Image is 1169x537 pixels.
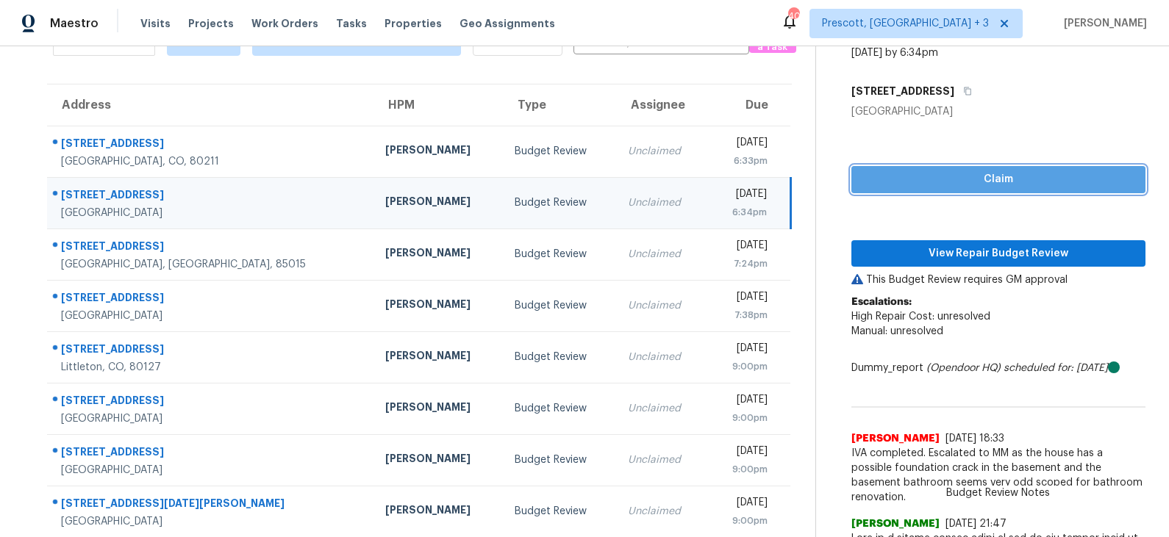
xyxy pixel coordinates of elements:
th: Type [503,84,617,126]
div: 7:24pm [719,256,768,271]
div: [PERSON_NAME] [385,451,491,469]
div: Budget Review [515,401,605,416]
div: [DATE] [719,341,768,359]
div: [STREET_ADDRESS] [61,342,362,360]
th: Address [47,84,373,126]
div: Budget Review [515,195,605,210]
div: 40 [788,9,798,24]
div: [PERSON_NAME] [385,400,491,418]
div: Unclaimed [628,195,696,210]
div: Budget Review [515,504,605,519]
div: Unclaimed [628,350,696,364]
span: Tasks [336,18,367,29]
button: Claim [851,166,1145,193]
div: Unclaimed [628,298,696,313]
div: [PERSON_NAME] [385,245,491,264]
i: (Opendoor HQ) [926,363,1001,373]
span: Projects [188,16,234,31]
th: Due [707,84,791,126]
span: Properties [385,16,442,31]
span: Visits [140,16,171,31]
div: 9:00pm [719,359,768,374]
div: Budget Review [515,350,605,364]
div: Dummy_report [851,361,1145,375]
div: Budget Review [515,144,605,159]
span: View Repair Budget Review [863,245,1134,263]
span: Work Orders [251,16,318,31]
div: [DATE] [719,187,767,205]
div: [GEOGRAPHIC_DATA] [61,514,362,529]
div: Unclaimed [628,247,696,262]
div: [STREET_ADDRESS] [61,290,362,309]
p: This Budget Review requires GM approval [851,273,1145,287]
th: HPM [373,84,503,126]
div: [GEOGRAPHIC_DATA] [61,206,362,220]
span: Geo Assignments [460,16,555,31]
div: [STREET_ADDRESS] [61,393,362,411]
button: View Repair Budget Review [851,240,1145,267]
span: Maestro [50,16,99,31]
div: [GEOGRAPHIC_DATA] [61,411,362,426]
span: [DATE] 21:47 [945,519,1007,529]
div: Unclaimed [628,453,696,467]
div: Budget Review [515,247,605,262]
div: [PERSON_NAME] [385,143,491,161]
i: scheduled for: [DATE] [1004,363,1108,373]
span: [PERSON_NAME] [851,516,940,531]
div: [STREET_ADDRESS] [61,187,362,206]
div: [PERSON_NAME] [385,194,491,212]
div: Unclaimed [628,401,696,416]
span: Claim [863,170,1134,189]
span: [DATE] 18:33 [945,433,1004,444]
div: [DATE] [719,495,768,513]
div: 7:38pm [719,308,768,322]
div: [DATE] [719,444,768,462]
span: Budget Review Notes [937,486,1059,500]
div: [DATE] [719,135,768,154]
div: [GEOGRAPHIC_DATA] [61,309,362,323]
span: IVA completed. Escalated to MM as the house has a possible foundation crack in the basement and t... [851,446,1145,505]
div: [DATE] [719,238,768,256]
div: [DATE] [719,392,768,411]
div: Unclaimed [628,144,696,159]
h5: [STREET_ADDRESS] [851,84,954,98]
div: 9:00pm [719,462,768,477]
div: 9:00pm [719,411,768,425]
div: [STREET_ADDRESS] [61,444,362,463]
div: [GEOGRAPHIC_DATA], [GEOGRAPHIC_DATA], 85015 [61,257,362,272]
div: [STREET_ADDRESS] [61,239,362,257]
b: Escalations: [851,297,912,307]
div: 6:33pm [719,154,768,168]
button: Create a Task [749,26,796,53]
div: Unclaimed [628,504,696,519]
div: Budget Review [515,298,605,313]
th: Assignee [616,84,707,126]
div: [STREET_ADDRESS][DATE][PERSON_NAME] [61,496,362,514]
div: Budget Review [515,453,605,467]
div: [GEOGRAPHIC_DATA] [851,104,1145,119]
span: [PERSON_NAME] [851,431,940,446]
div: [PERSON_NAME] [385,348,491,367]
div: 6:34pm [719,205,767,220]
div: [DATE] by 6:34pm [851,46,938,60]
div: [GEOGRAPHIC_DATA] [61,463,362,477]
div: Littleton, CO, 80127 [61,360,362,375]
button: Copy Address [954,78,974,104]
span: High Repair Cost: unresolved [851,311,990,322]
div: [GEOGRAPHIC_DATA], CO, 80211 [61,154,362,169]
div: [PERSON_NAME] [385,502,491,521]
div: 9:00pm [719,513,768,528]
span: Manual: unresolved [851,326,943,336]
span: [PERSON_NAME] [1058,16,1147,31]
div: [PERSON_NAME] [385,297,491,315]
span: Prescott, [GEOGRAPHIC_DATA] + 3 [822,16,989,31]
div: [STREET_ADDRESS] [61,136,362,154]
div: [DATE] [719,289,768,308]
